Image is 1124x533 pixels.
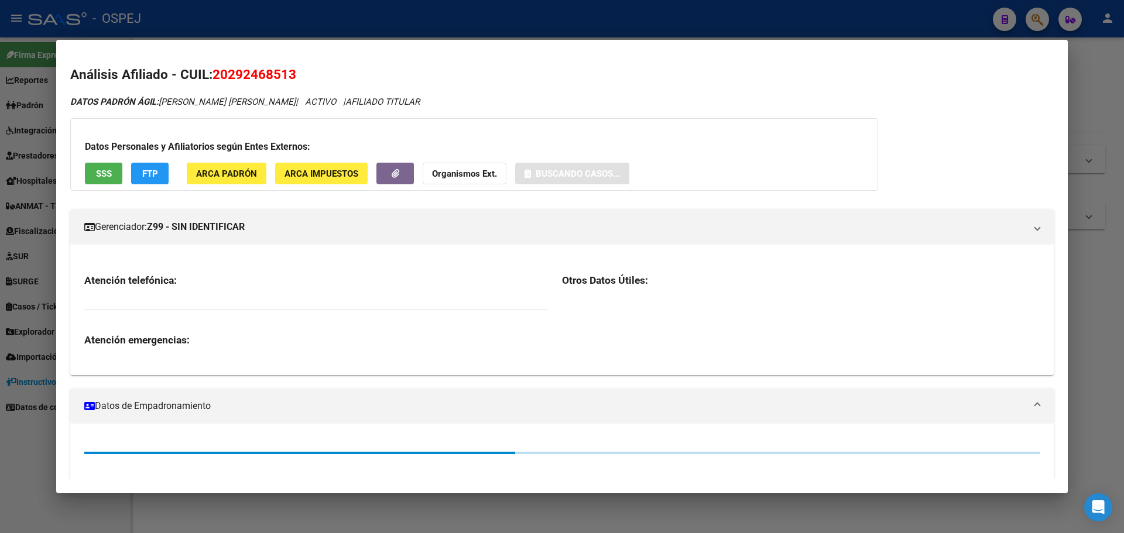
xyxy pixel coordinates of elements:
button: ARCA Impuestos [275,163,368,184]
span: ARCA Impuestos [285,169,358,179]
h3: Otros Datos Útiles: [562,274,1040,287]
strong: Organismos Ext. [432,169,497,179]
div: Open Intercom Messenger [1084,493,1112,521]
button: FTP [131,163,169,184]
span: ARCA Padrón [196,169,257,179]
div: Datos de Empadronamiento [70,424,1054,482]
span: AFILIADO TITULAR [345,97,420,107]
div: Gerenciador:Z99 - SIN IDENTIFICAR [70,245,1054,375]
mat-expansion-panel-header: Gerenciador:Z99 - SIN IDENTIFICAR [70,209,1054,245]
span: SSS [96,169,112,179]
h2: Análisis Afiliado - CUIL: [70,65,1054,85]
h3: Datos Personales y Afiliatorios según Entes Externos: [85,140,863,154]
mat-expansion-panel-header: Datos de Empadronamiento [70,388,1054,424]
h3: Atención emergencias: [84,333,548,346]
strong: Z99 - SIN IDENTIFICAR [147,220,245,234]
button: Buscando casos... [515,163,629,184]
span: FTP [142,169,158,179]
i: | ACTIVO | [70,97,420,107]
button: Organismos Ext. [423,163,506,184]
span: 20292468513 [213,67,296,82]
strong: DATOS PADRÓN ÁGIL: [70,97,159,107]
mat-panel-title: Gerenciador: [84,220,1026,234]
span: [PERSON_NAME] [PERSON_NAME] [70,97,296,107]
button: SSS [85,163,122,184]
span: Buscando casos... [536,169,620,179]
button: ARCA Padrón [187,163,266,184]
mat-panel-title: Datos de Empadronamiento [84,399,1026,413]
h3: Atención telefónica: [84,274,548,287]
